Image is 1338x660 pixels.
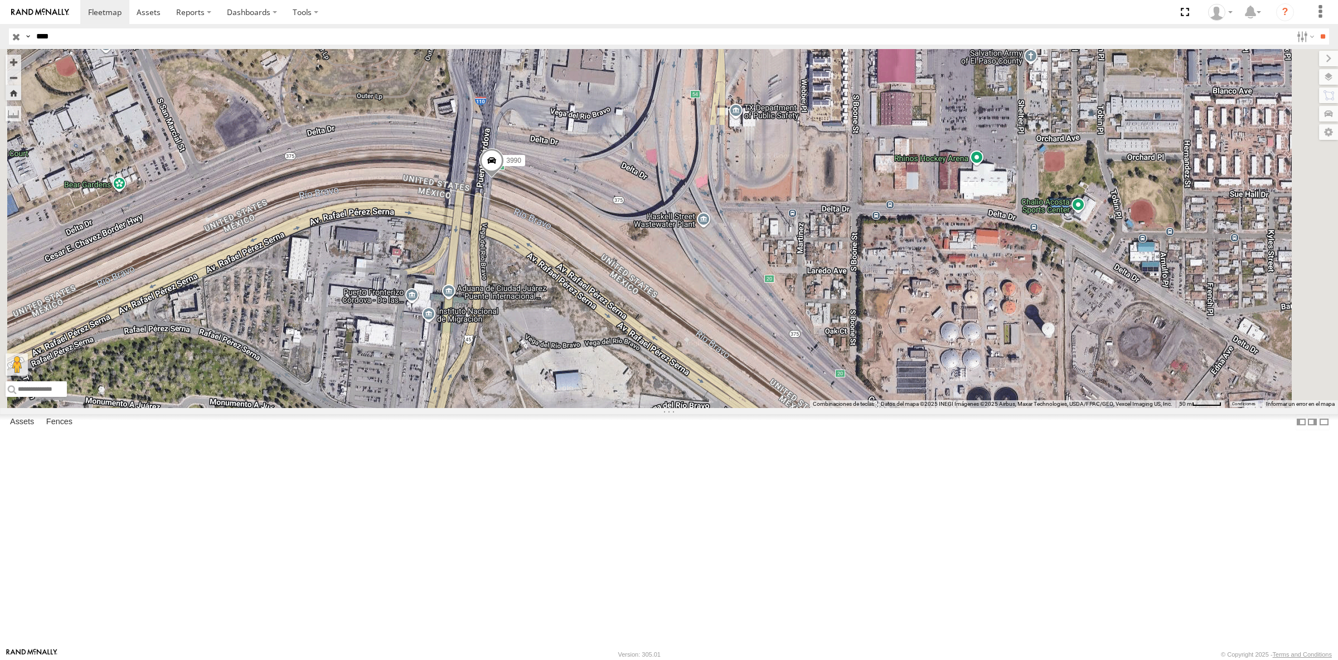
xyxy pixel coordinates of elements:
[1273,651,1332,658] a: Terms and Conditions
[1221,651,1332,658] div: © Copyright 2025 -
[6,649,57,660] a: Visit our Website
[1318,414,1330,430] label: Hide Summary Table
[1292,28,1316,45] label: Search Filter Options
[1204,4,1237,21] div: Roberto Garcia
[11,8,69,16] img: rand-logo.svg
[618,651,661,658] div: Version: 305.01
[4,414,40,430] label: Assets
[6,106,21,122] label: Measure
[1232,402,1255,406] a: Condiciones
[1179,401,1192,407] span: 50 m
[6,55,21,70] button: Zoom in
[1319,124,1338,140] label: Map Settings
[23,28,32,45] label: Search Query
[6,353,28,376] button: Arrastra el hombrecito naranja al mapa para abrir Street View
[6,85,21,100] button: Zoom Home
[1266,401,1335,407] a: Informar un error en el mapa
[813,400,874,408] button: Combinaciones de teclas
[1276,3,1294,21] i: ?
[41,414,78,430] label: Fences
[881,401,1172,407] span: Datos del mapa ©2025 INEGI Imágenes ©2025 Airbus, Maxar Technologies, USDA/FPAC/GEO, Vexcel Imagi...
[6,70,21,85] button: Zoom out
[1176,400,1225,408] button: Escala del mapa: 50 m por 49 píxeles
[1296,414,1307,430] label: Dock Summary Table to the Left
[1307,414,1318,430] label: Dock Summary Table to the Right
[506,157,521,165] span: 3990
